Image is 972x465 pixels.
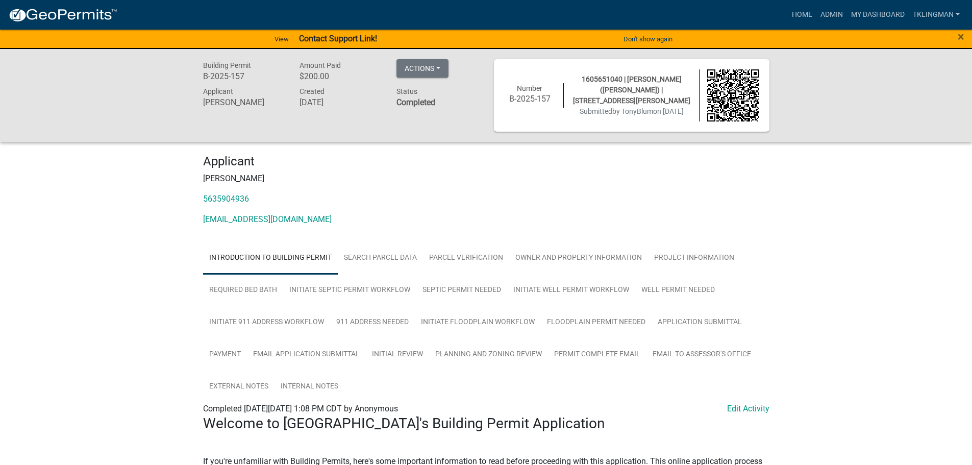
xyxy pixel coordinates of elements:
a: 911 Address Needed [330,306,415,339]
a: Email to Assessor's Office [646,338,757,371]
a: tklingman [909,5,964,25]
a: Home [788,5,816,25]
a: Initiate 911 Address Workflow [203,306,330,339]
a: Edit Activity [727,403,769,415]
a: [EMAIL_ADDRESS][DOMAIN_NAME] [203,214,332,224]
a: Introduction to Building Permit [203,242,338,275]
a: Septic Permit Needed [416,274,507,307]
a: Initial Review [366,338,429,371]
span: Building Permit [203,61,251,69]
a: Internal Notes [275,371,344,403]
h3: Welcome to [GEOGRAPHIC_DATA]'s Building Permit Application [203,415,769,432]
button: Don't show again [619,31,677,47]
span: Amount Paid [300,61,341,69]
h6: B-2025-157 [203,71,285,81]
span: Status [396,87,417,95]
a: External Notes [203,371,275,403]
a: Permit Complete Email [548,338,646,371]
img: QR code [707,69,759,121]
h6: $200.00 [300,71,381,81]
a: Initiate Well Permit Workflow [507,274,635,307]
a: Parcel Verification [423,242,509,275]
a: View [270,31,293,47]
button: Close [958,31,964,43]
a: My Dashboard [847,5,909,25]
span: × [958,30,964,44]
a: Initiate Floodplain Workflow [415,306,541,339]
a: Required Bed Bath [203,274,283,307]
span: by TonyBlum [612,107,653,115]
a: Project Information [648,242,740,275]
a: Planning and Zoning Review [429,338,548,371]
a: Email Application Submittal [247,338,366,371]
span: Completed [DATE][DATE] 1:08 PM CDT by Anonymous [203,404,398,413]
span: Applicant [203,87,233,95]
p: [PERSON_NAME] [203,173,769,185]
h6: [PERSON_NAME] [203,97,285,107]
a: Initiate Septic Permit Workflow [283,274,416,307]
span: Created [300,87,325,95]
a: Application Submittal [652,306,748,339]
a: Floodplain Permit Needed [541,306,652,339]
a: 5635904936 [203,194,249,204]
button: Actions [396,59,448,78]
a: Payment [203,338,247,371]
strong: Completed [396,97,435,107]
a: Owner and Property Information [509,242,648,275]
h6: B-2025-157 [504,94,556,104]
span: Submitted on [DATE] [580,107,684,115]
span: Number [517,84,542,92]
h6: [DATE] [300,97,381,107]
a: Well Permit Needed [635,274,721,307]
strong: Contact Support Link! [299,34,377,43]
span: 1605651040 | [PERSON_NAME] ([PERSON_NAME]) | [STREET_ADDRESS][PERSON_NAME] [573,75,690,105]
h4: Applicant [203,154,769,169]
a: Search Parcel Data [338,242,423,275]
a: Admin [816,5,847,25]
